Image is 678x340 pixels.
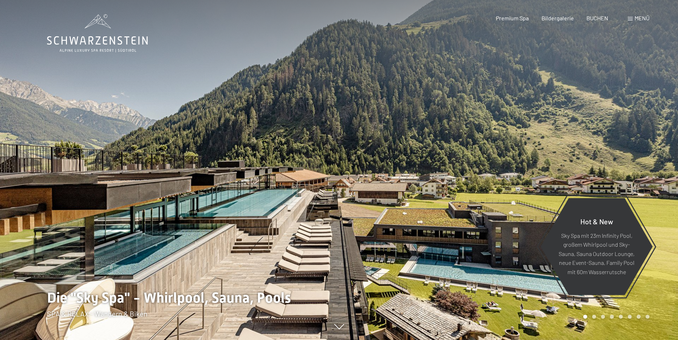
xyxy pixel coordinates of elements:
a: BUCHEN [586,15,608,21]
div: Carousel Page 2 [592,315,596,319]
div: Carousel Page 4 [610,315,614,319]
p: Sky Spa mit 23m Infinity Pool, großem Whirlpool und Sky-Sauna, Sauna Outdoor Lounge, neue Event-S... [558,231,635,276]
span: Hot & New [580,217,613,225]
a: Bildergalerie [542,15,574,21]
div: Carousel Pagination [581,315,649,319]
a: Hot & New Sky Spa mit 23m Infinity Pool, großem Whirlpool und Sky-Sauna, Sauna Outdoor Lounge, ne... [540,198,653,295]
div: Carousel Page 7 [637,315,641,319]
div: Carousel Page 1 (Current Slide) [583,315,587,319]
div: Carousel Page 3 [601,315,605,319]
span: Menü [635,15,649,21]
div: Carousel Page 5 [619,315,623,319]
a: Premium Spa [496,15,529,21]
div: Carousel Page 6 [628,315,632,319]
div: Carousel Page 8 [646,315,649,319]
